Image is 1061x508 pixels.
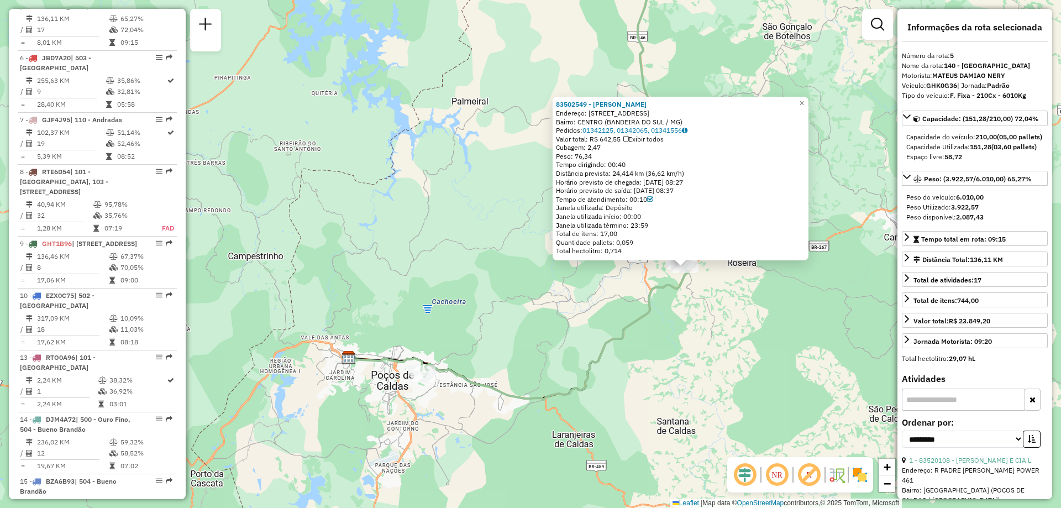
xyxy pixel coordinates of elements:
[902,292,1048,307] a: Total de itens:744,00
[120,437,172,448] td: 59,32%
[957,81,1010,90] span: | Jornada:
[623,135,664,143] span: Exibir todos
[156,416,162,422] em: Opções
[104,210,150,221] td: 35,76%
[20,291,94,310] span: 10 -
[120,324,172,335] td: 11,03%
[556,100,647,108] a: 83502549 - [PERSON_NAME]
[46,353,75,362] span: RTO0A96
[156,292,162,298] em: Opções
[26,201,33,208] i: Distância Total
[902,333,1048,348] a: Jornada Motorista: 09:20
[902,91,1048,101] div: Tipo do veículo:
[902,374,1048,384] h4: Atividades
[20,275,25,286] td: =
[26,27,33,33] i: Total de Atividades
[974,276,981,284] strong: 17
[987,81,1010,90] strong: Padrão
[902,71,1048,81] div: Motorista:
[117,99,166,110] td: 05:58
[109,399,166,410] td: 03:01
[104,223,150,234] td: 07:19
[156,478,162,484] em: Opções
[701,499,702,507] span: |
[109,315,118,322] i: % de utilização do peso
[117,75,166,86] td: 35,86%
[879,459,895,475] a: Zoom in
[926,81,957,90] strong: GHK0G36
[36,375,98,386] td: 2,24 KM
[906,142,1043,152] div: Capacidade Utilizada:
[997,133,1042,141] strong: (05,00 pallets)
[166,54,172,61] em: Rota exportada
[796,462,822,488] span: Exibir rótulo
[117,86,166,97] td: 32,81%
[647,195,653,203] a: Com service time
[36,75,106,86] td: 255,63 KM
[26,450,33,457] i: Total de Atividades
[36,223,93,234] td: 1,28 KM
[36,262,109,273] td: 8
[120,337,172,348] td: 08:18
[20,210,25,221] td: /
[556,109,805,118] div: Endereço: [STREET_ADDRESS]
[20,448,25,459] td: /
[902,416,1048,429] label: Ordenar por:
[98,377,107,384] i: % de utilização do peso
[957,296,979,305] strong: 744,00
[156,168,162,175] em: Opções
[120,24,172,35] td: 72,04%
[106,101,112,108] i: Tempo total em rota
[884,476,891,490] span: −
[556,221,805,230] div: Janela utilizada término: 23:59
[150,223,175,234] td: FAD
[109,375,166,386] td: 38,32%
[42,167,70,176] span: RTE6D54
[20,54,91,72] span: 6 -
[166,116,172,123] em: Rota exportada
[556,160,805,169] div: Tempo dirigindo: 00:40
[795,97,808,110] a: Close popup
[156,54,162,61] em: Opções
[556,126,805,135] div: Pedidos:
[20,415,130,433] span: | 500 - Ouro Fino, 504 - Bueno Brandão
[20,24,25,35] td: /
[120,251,172,262] td: 67,37%
[909,456,1031,464] a: 1 - 83520108 - [PERSON_NAME] E CIA L
[109,439,118,446] i: % de utilização do peso
[166,416,172,422] em: Rota exportada
[902,188,1048,227] div: Peso: (3.922,57/6.010,00) 65,27%
[120,37,172,48] td: 09:15
[26,77,33,84] i: Distância Total
[109,264,118,271] i: % de utilização da cubagem
[109,386,166,397] td: 36,92%
[36,313,109,324] td: 317,09 KM
[46,291,74,300] span: EZX0C75
[902,111,1048,125] a: Capacidade: (151,28/210,00) 72,04%
[828,466,845,484] img: Fluxo de ruas
[156,240,162,247] em: Opções
[36,99,106,110] td: 28,40 KM
[975,133,997,141] strong: 210,00
[36,337,109,348] td: 17,62 KM
[166,354,172,360] em: Rota exportada
[36,275,109,286] td: 17,06 KM
[556,169,805,178] div: Distância prevista: 24,414 km (36,62 km/h)
[109,27,118,33] i: % de utilização da cubagem
[556,152,592,160] span: Peso: 76,34
[851,466,869,484] img: Exibir/Ocultar setores
[20,353,96,371] span: | 101 - [GEOGRAPHIC_DATA]
[166,240,172,247] em: Rota exportada
[20,167,108,196] span: 8 -
[902,354,1048,364] div: Total hectolitro:
[109,277,115,284] i: Tempo total em rota
[20,223,25,234] td: =
[26,326,33,333] i: Total de Atividades
[156,354,162,360] em: Opções
[556,238,805,247] div: Quantidade pallets: 0,059
[20,415,130,433] span: 14 -
[109,253,118,260] i: % de utilização do peso
[42,54,71,62] span: JBD7A20
[902,61,1048,71] div: Nome da rota:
